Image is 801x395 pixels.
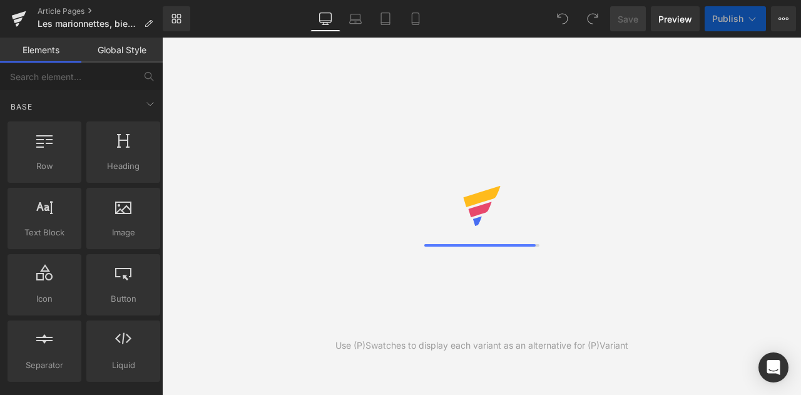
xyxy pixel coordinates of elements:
[11,160,78,173] span: Row
[651,6,700,31] a: Preview
[705,6,766,31] button: Publish
[580,6,605,31] button: Redo
[11,359,78,372] span: Separator
[90,160,156,173] span: Heading
[11,292,78,305] span: Icon
[38,19,139,29] span: Les marionnettes, bien plus que des chaussettes
[38,6,163,16] a: Article Pages
[550,6,575,31] button: Undo
[370,6,400,31] a: Tablet
[90,292,156,305] span: Button
[712,14,743,24] span: Publish
[163,6,190,31] a: New Library
[618,13,638,26] span: Save
[11,226,78,239] span: Text Block
[758,352,788,382] div: Open Intercom Messenger
[90,359,156,372] span: Liquid
[340,6,370,31] a: Laptop
[658,13,692,26] span: Preview
[9,101,34,113] span: Base
[81,38,163,63] a: Global Style
[310,6,340,31] a: Desktop
[335,339,628,352] div: Use (P)Swatches to display each variant as an alternative for (P)Variant
[400,6,431,31] a: Mobile
[90,226,156,239] span: Image
[771,6,796,31] button: More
